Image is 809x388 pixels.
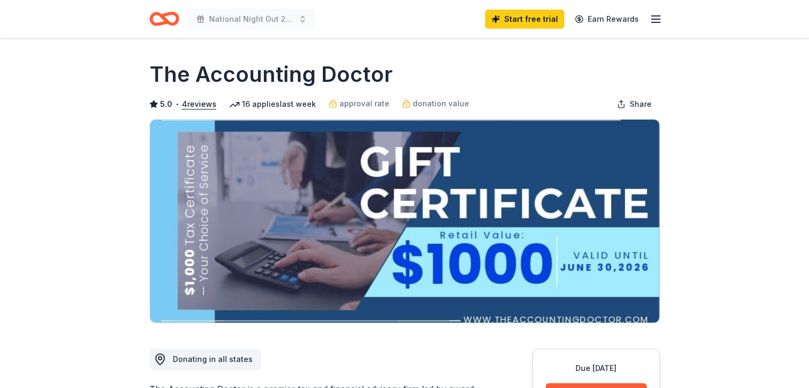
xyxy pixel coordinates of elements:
a: approval rate [329,97,389,110]
button: 4reviews [182,98,216,111]
span: approval rate [339,97,389,110]
span: National Night Out 2025 [209,13,294,26]
span: 5.0 [160,98,172,111]
span: Donating in all states [173,355,253,364]
div: Due [DATE] [546,362,647,375]
h1: The Accounting Doctor [149,60,393,89]
button: Share [608,94,660,115]
img: Image for The Accounting Doctor [150,120,660,323]
span: donation value [413,97,469,110]
span: • [175,100,179,108]
a: donation value [402,97,469,110]
span: Share [630,98,652,111]
a: Start free trial [485,10,564,29]
a: Home [149,6,179,31]
a: Earn Rewards [569,10,645,29]
button: National Night Out 2025 [188,9,315,30]
div: 16 applies last week [229,98,316,111]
